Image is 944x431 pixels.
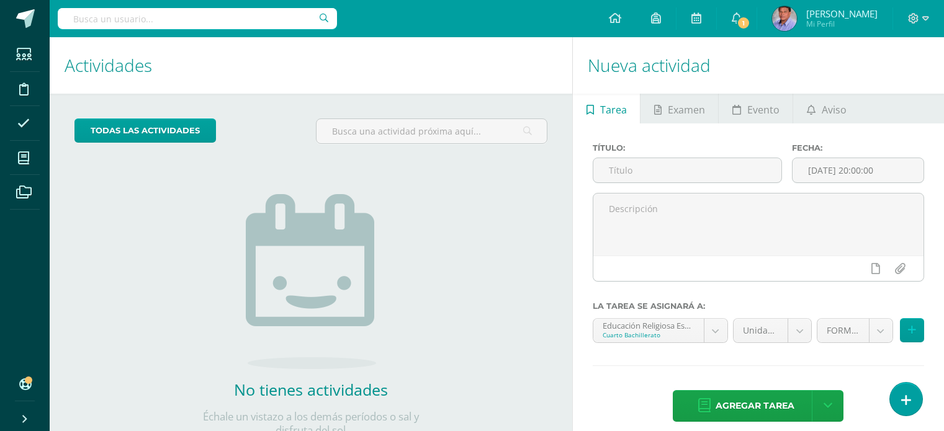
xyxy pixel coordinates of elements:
a: Evento [719,94,793,123]
div: Cuarto Bachillerato [603,331,695,339]
label: Título: [593,143,782,153]
label: Fecha: [792,143,924,153]
a: todas las Actividades [74,118,216,143]
a: Educación Religiosa Escolar 'A'Cuarto Bachillerato [593,319,727,342]
span: Unidad 4 [743,319,779,342]
a: Examen [641,94,718,123]
span: Agregar tarea [716,391,794,421]
h1: Nueva actividad [588,37,929,94]
span: [PERSON_NAME] [806,7,878,20]
input: Fecha de entrega [793,158,924,182]
span: Evento [747,95,780,125]
a: FORMATIVO (60.0%) [817,319,892,342]
span: Examen [668,95,705,125]
label: La tarea se asignará a: [593,301,924,311]
span: Tarea [600,95,627,125]
h2: No tienes actividades [187,379,435,400]
img: no_activities.png [246,194,376,369]
span: Mi Perfil [806,19,878,29]
img: 92459bc38e4c31e424b558ad48554e40.png [772,6,797,31]
span: FORMATIVO (60.0%) [827,319,860,342]
h1: Actividades [65,37,557,94]
input: Busca un usuario... [58,8,337,29]
span: Aviso [822,95,847,125]
span: 1 [737,16,750,30]
a: Tarea [573,94,640,123]
div: Educación Religiosa Escolar 'A' [603,319,695,331]
input: Busca una actividad próxima aquí... [317,119,547,143]
a: Unidad 4 [734,319,812,342]
a: Aviso [793,94,860,123]
input: Título [593,158,781,182]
